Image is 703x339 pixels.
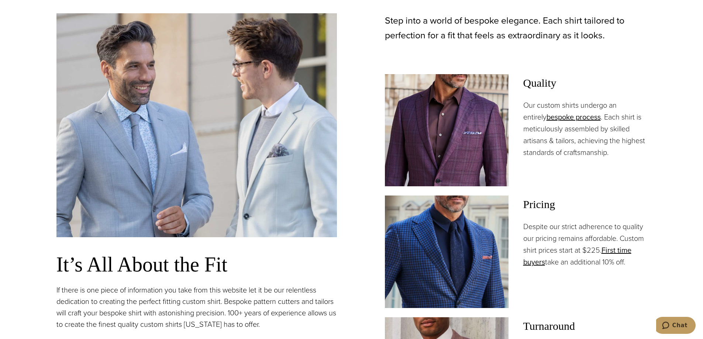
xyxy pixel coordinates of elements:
img: Client wearing navy custom dress shirt under custom tailored sportscoat. [385,196,509,308]
p: If there is one piece of information you take from this website let it be our relentless dedicati... [56,284,337,330]
p: Step into a world of bespoke elegance. Each shirt tailored to perfection for a fit that feels as ... [385,13,647,43]
p: Despite our strict adherence to quality our pricing remains affordable. Custom shirt prices start... [523,221,647,268]
a: bespoke process [547,111,601,122]
p: Our custom shirts undergo an entirely . Each shirt is meticulously assembled by skilled artisans ... [523,99,647,158]
img: Two clients in custom tailored white dress shirts. [56,13,337,237]
span: Turnaround [523,317,647,335]
span: Pricing [523,196,647,213]
img: Client wearing brown open collared dress shirt under bespoke blazer. [385,74,509,186]
iframe: Opens a widget where you can chat to one of our agents [656,317,696,335]
h3: It’s All About the Fit [56,252,337,277]
a: First time buyers [523,245,631,267]
span: Quality [523,74,647,92]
